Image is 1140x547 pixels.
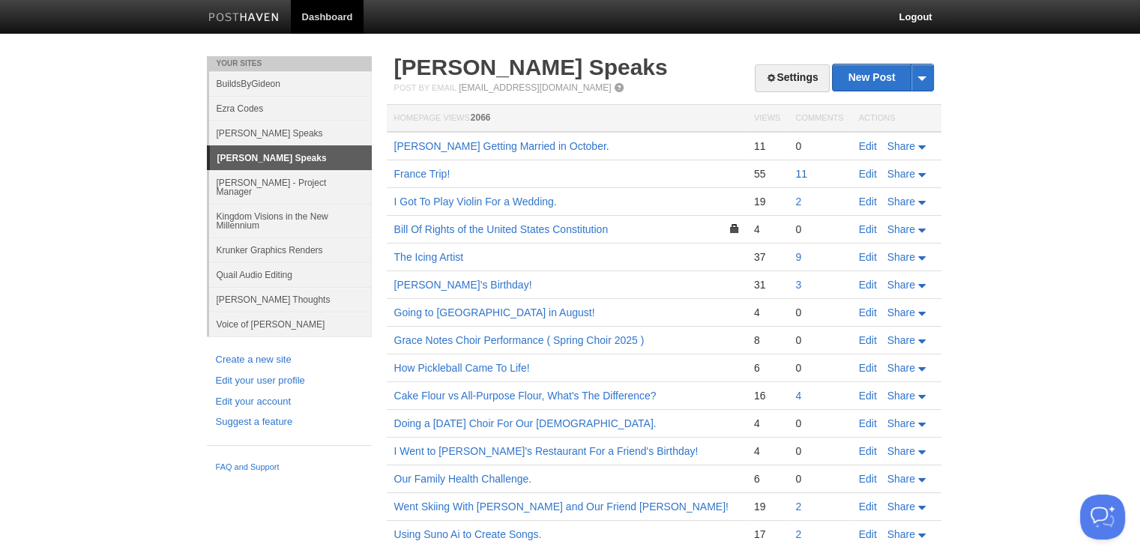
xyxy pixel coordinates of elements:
span: Share [887,223,915,235]
a: Edit [859,306,877,318]
div: 4 [754,223,780,236]
span: Share [887,279,915,291]
a: Krunker Graphics Renders [209,238,372,262]
span: Share [887,306,915,318]
a: Bill Of Rights of the United States Constitution [394,223,609,235]
a: Using Suno Ai to Create Songs. [394,528,542,540]
th: Views [747,105,788,133]
div: 8 [754,333,780,347]
a: I Went to [PERSON_NAME]'s Restaurant For a Friend's Birthday! [394,445,699,457]
div: 4 [754,417,780,430]
th: Actions [851,105,941,133]
a: Our Family Health Challenge. [394,473,532,485]
a: Suggest a feature [216,414,363,430]
span: Share [887,501,915,513]
a: [PERSON_NAME]'s Birthday! [394,279,532,291]
a: FAQ and Support [216,461,363,474]
a: Create a new site [216,352,363,368]
span: 2066 [471,112,491,123]
a: Edit [859,528,877,540]
a: Grace Notes Choir Performance ( Spring Choir 2025 ) [394,334,645,346]
th: Comments [788,105,851,133]
div: 0 [795,333,843,347]
a: Kingdom Visions in the New Millennium [209,204,372,238]
span: Share [887,140,915,152]
a: Went Skiing With [PERSON_NAME] and Our Friend [PERSON_NAME]! [394,501,729,513]
a: Ezra Codes [209,96,372,121]
div: 6 [754,472,780,486]
div: 4 [754,306,780,319]
div: 55 [754,167,780,181]
a: [PERSON_NAME] - Project Manager [209,170,372,204]
a: Edit [859,362,877,374]
th: Homepage Views [387,105,747,133]
a: Going to [GEOGRAPHIC_DATA] in August! [394,306,595,318]
div: 0 [795,472,843,486]
a: Edit your account [216,394,363,410]
a: [PERSON_NAME] Speaks [210,146,372,170]
div: 0 [795,306,843,319]
a: 11 [795,168,807,180]
div: 0 [795,139,843,153]
div: 11 [754,139,780,153]
a: Doing a [DATE] Choir For Our [DEMOGRAPHIC_DATA]. [394,417,657,429]
div: 4 [754,444,780,458]
a: 2 [795,528,801,540]
div: 16 [754,389,780,402]
span: Share [887,473,915,485]
div: 0 [795,444,843,458]
a: [EMAIL_ADDRESS][DOMAIN_NAME] [459,82,611,93]
a: Edit [859,501,877,513]
span: Share [887,168,915,180]
a: Edit [859,445,877,457]
img: Posthaven-bar [208,13,280,24]
a: Edit [859,279,877,291]
a: [PERSON_NAME] Speaks [394,55,668,79]
a: 3 [795,279,801,291]
a: I Got To Play Violin For a Wedding. [394,196,557,208]
a: [PERSON_NAME] Thoughts [209,287,372,312]
span: Share [887,362,915,374]
span: Share [887,251,915,263]
div: 17 [754,528,780,541]
a: 2 [795,196,801,208]
span: Post by Email [394,83,456,92]
li: Your Sites [207,56,372,71]
a: Edit [859,223,877,235]
a: New Post [833,64,932,91]
a: Edit [859,390,877,402]
div: 6 [754,361,780,375]
a: France Trip! [394,168,450,180]
span: Share [887,417,915,429]
a: [PERSON_NAME] Speaks [209,121,372,145]
div: 0 [795,223,843,236]
iframe: Help Scout Beacon - Open [1080,495,1125,540]
a: How Pickleball Came To Life! [394,362,530,374]
span: Share [887,528,915,540]
div: 19 [754,500,780,513]
a: [PERSON_NAME] Getting Married in October. [394,140,609,152]
div: 31 [754,278,780,291]
a: Voice of [PERSON_NAME] [209,312,372,336]
a: Quail Audio Editing [209,262,372,287]
a: 4 [795,390,801,402]
a: 9 [795,251,801,263]
a: Cake Flour vs All-Purpose Flour, What's The Difference? [394,390,657,402]
a: BuildsByGideon [209,71,372,96]
a: Edit [859,417,877,429]
div: 0 [795,417,843,430]
span: Share [887,445,915,457]
span: Share [887,196,915,208]
div: 19 [754,195,780,208]
a: 2 [795,501,801,513]
a: Edit [859,196,877,208]
div: 0 [795,361,843,375]
span: Share [887,334,915,346]
a: Edit [859,140,877,152]
a: Settings [755,64,829,92]
div: 37 [754,250,780,264]
a: Edit your user profile [216,373,363,389]
a: Edit [859,168,877,180]
span: Share [887,390,915,402]
a: Edit [859,334,877,346]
